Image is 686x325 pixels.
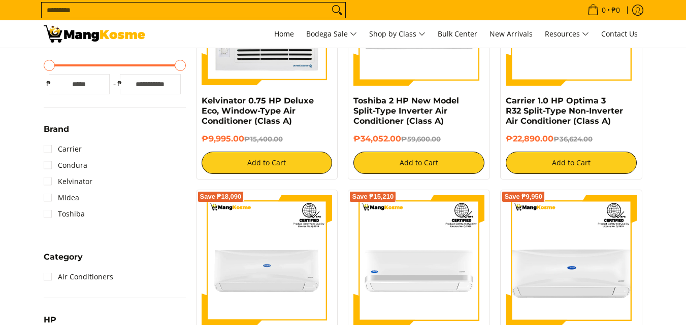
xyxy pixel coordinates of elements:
span: Save ₱15,210 [352,194,394,200]
span: Category [44,253,83,261]
a: Carrier 1.0 HP Optima 3 R32 Split-Type Non-Inverter Air Conditioner (Class A) [506,96,623,126]
h6: ₱22,890.00 [506,134,637,144]
a: Resources [540,20,594,48]
a: Air Conditioners [44,269,113,285]
button: Add to Cart [353,152,484,174]
a: Toshiba [44,206,85,222]
button: Add to Cart [202,152,333,174]
span: ₱ [44,79,54,89]
a: Contact Us [596,20,643,48]
a: Carrier [44,141,82,157]
span: Shop by Class [369,28,426,41]
span: Bodega Sale [306,28,357,41]
a: Home [269,20,299,48]
span: New Arrivals [489,29,533,39]
button: Add to Cart [506,152,637,174]
h6: ₱34,052.00 [353,134,484,144]
del: ₱59,600.00 [401,135,441,143]
span: Resources [545,28,589,41]
span: Home [274,29,294,39]
h6: ₱9,995.00 [202,134,333,144]
span: • [584,5,623,16]
span: ₱0 [610,7,622,14]
nav: Main Menu [155,20,643,48]
img: Bodega Sale Aircon l Mang Kosme: Home Appliances Warehouse Sale [44,25,145,43]
a: Bodega Sale [301,20,362,48]
span: 0 [600,7,607,14]
a: Shop by Class [364,20,431,48]
summary: Open [44,41,66,57]
span: HP [44,316,56,324]
a: Kelvinator 0.75 HP Deluxe Eco, Window-Type Air Conditioner (Class A) [202,96,314,126]
a: Condura [44,157,87,173]
a: Toshiba 2 HP New Model Split-Type Inverter Air Conditioner (Class A) [353,96,459,126]
span: Price [44,41,66,49]
del: ₱36,624.00 [553,135,593,143]
a: Kelvinator [44,173,92,190]
span: Save ₱18,090 [200,194,242,200]
del: ₱15,400.00 [244,135,283,143]
summary: Open [44,253,83,269]
a: New Arrivals [484,20,538,48]
span: Brand [44,125,69,133]
span: ₱ [115,79,125,89]
button: Search [329,3,345,18]
span: Contact Us [601,29,638,39]
a: Midea [44,190,79,206]
span: Save ₱9,950 [504,194,542,200]
a: Bulk Center [433,20,482,48]
span: Bulk Center [438,29,477,39]
summary: Open [44,125,69,141]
